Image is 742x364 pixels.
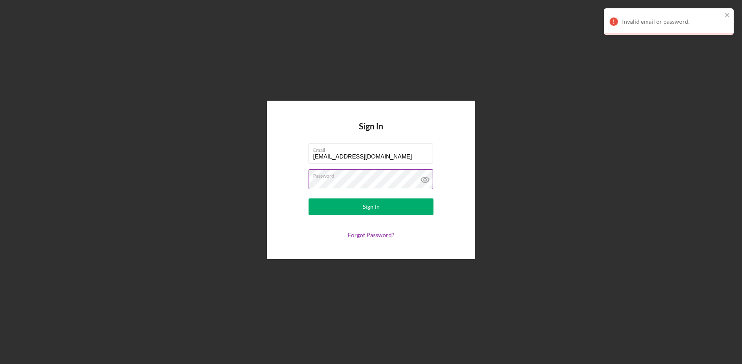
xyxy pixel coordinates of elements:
label: Password [313,170,433,179]
div: Invalid email or password. [622,18,722,25]
h4: Sign In [359,121,383,144]
div: Sign In [363,198,380,215]
a: Forgot Password? [348,231,394,238]
button: Sign In [309,198,433,215]
button: close [725,12,730,20]
label: Email [313,144,433,153]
